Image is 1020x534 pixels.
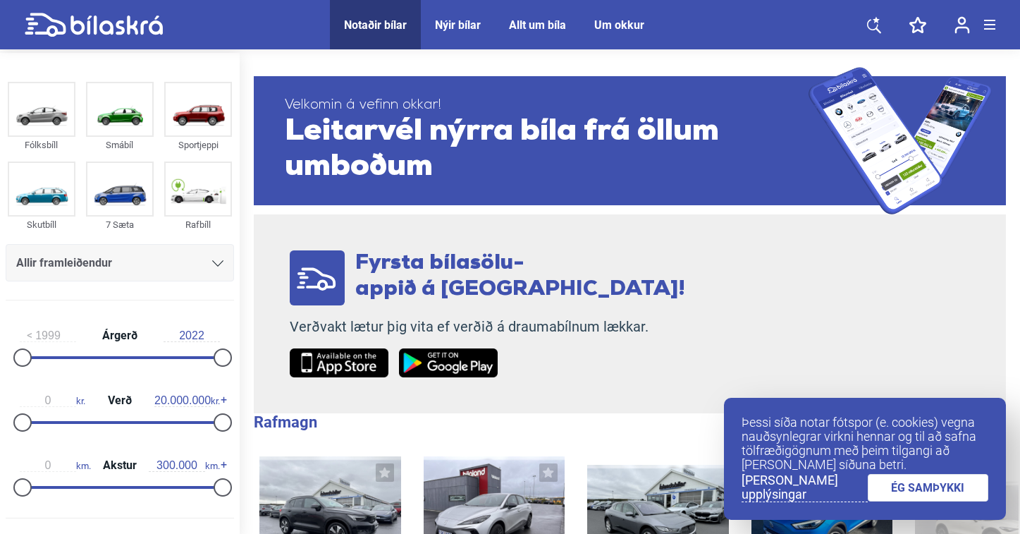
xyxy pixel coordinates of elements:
[742,473,868,502] a: [PERSON_NAME] upplýsingar
[594,18,644,32] a: Um okkur
[742,415,988,472] p: Þessi síða notar fótspor (e. cookies) vegna nauðsynlegrar virkni hennar og til að safna tölfræðig...
[149,459,220,472] span: km.
[99,460,140,471] span: Akstur
[86,217,154,233] div: 7 Sæta
[16,253,112,273] span: Allir framleiðendur
[290,318,685,336] p: Verðvakt lætur þig vita ef verðið á draumabílnum lækkar.
[254,413,317,431] b: Rafmagn
[8,217,75,233] div: Skutbíll
[164,137,232,153] div: Sportjeppi
[254,67,1006,214] a: Velkomin á vefinn okkar!Leitarvél nýrra bíla frá öllum umboðum
[509,18,566,32] a: Allt um bíla
[355,253,685,301] span: Fyrsta bílasölu- appið á [GEOGRAPHIC_DATA]!
[285,114,809,185] span: Leitarvél nýrra bíla frá öllum umboðum
[86,137,154,153] div: Smábíl
[164,217,232,233] div: Rafbíll
[154,394,220,407] span: kr.
[8,137,75,153] div: Fólksbíll
[868,474,989,502] a: ÉG SAMÞYKKI
[435,18,481,32] a: Nýir bílar
[104,395,135,406] span: Verð
[99,330,141,341] span: Árgerð
[20,459,91,472] span: km.
[20,394,85,407] span: kr.
[285,97,809,114] span: Velkomin á vefinn okkar!
[344,18,407,32] a: Notaðir bílar
[954,16,970,34] img: user-login.svg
